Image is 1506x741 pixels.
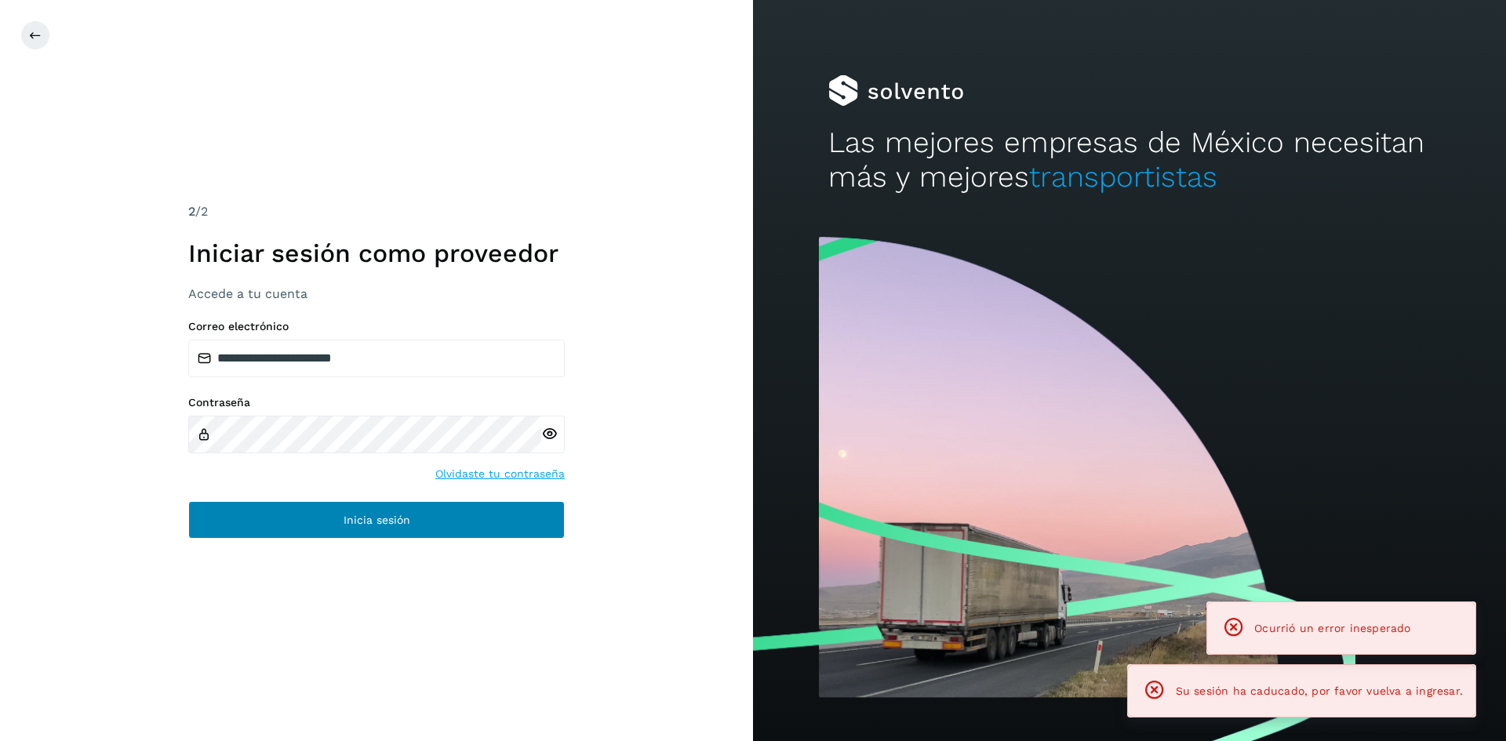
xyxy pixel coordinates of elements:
h3: Accede a tu cuenta [188,286,565,301]
button: Inicia sesión [188,501,565,539]
label: Correo electrónico [188,320,565,333]
span: Inicia sesión [344,514,410,525]
label: Contraseña [188,396,565,409]
span: 2 [188,204,195,219]
a: Olvidaste tu contraseña [435,466,565,482]
h1: Iniciar sesión como proveedor [188,238,565,268]
div: /2 [188,202,565,221]
span: transportistas [1029,160,1217,194]
h2: Las mejores empresas de México necesitan más y mejores [828,125,1431,195]
span: Ocurrió un error inesperado [1254,622,1410,634]
span: Su sesión ha caducado, por favor vuelva a ingresar. [1176,685,1463,697]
